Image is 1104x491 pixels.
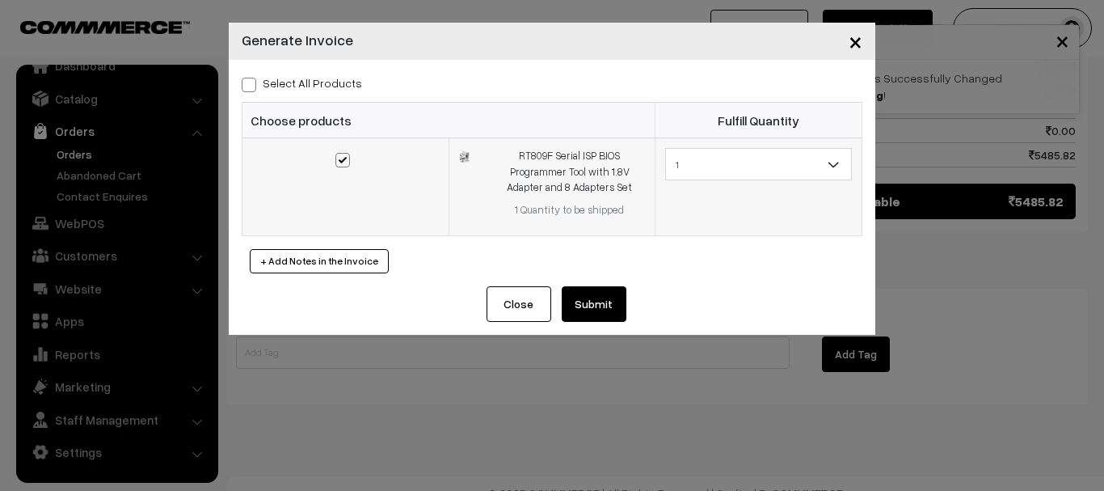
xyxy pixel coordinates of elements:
span: 1 [666,150,851,179]
div: RT809F Serial ISP BIOS Programmer Tool with 1.8V Adapter and 8 Adapters Set [494,148,645,196]
th: Fulfill Quantity [655,103,862,138]
button: Close [487,286,551,322]
span: 1 [665,148,852,180]
th: Choose products [242,103,655,138]
img: 16886562853547___BkvxYTBM2Z8B1Pc.jpeg [459,151,470,162]
button: Submit [562,286,626,322]
span: × [849,26,862,56]
label: Select all Products [242,74,362,91]
h4: Generate Invoice [242,29,353,51]
button: Close [836,16,875,66]
button: + Add Notes in the Invoice [250,249,389,273]
div: 1 Quantity to be shipped [494,202,645,218]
